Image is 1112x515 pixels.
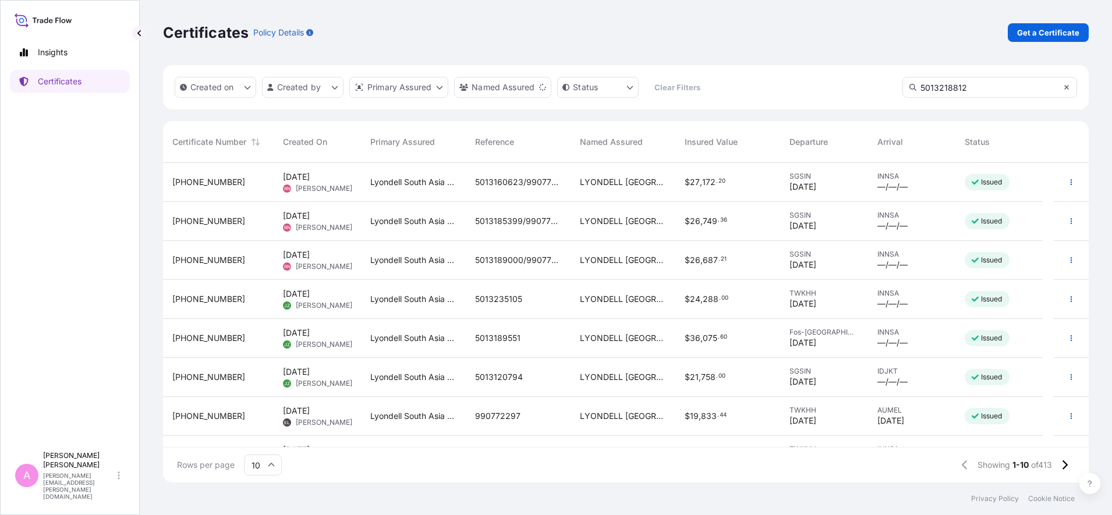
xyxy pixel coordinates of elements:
span: INNSA [877,328,946,337]
p: Created by [277,81,321,93]
span: Insured Value [685,136,738,148]
span: Fos-[GEOGRAPHIC_DATA] [789,328,858,337]
span: A [23,470,30,481]
span: 5013120794 [475,371,523,383]
span: . [717,413,719,417]
p: Certificates [163,23,249,42]
p: Get a Certificate [1017,27,1079,38]
span: 60 [720,335,727,339]
span: Lyondell South Asia Pte Ltd. [370,215,456,227]
p: Clear Filters [654,81,700,93]
span: [PHONE_NUMBER] [172,254,245,266]
span: 36 [720,218,727,222]
span: $ [685,295,690,303]
span: —/—/— [877,181,908,193]
button: distributor Filter options [349,77,448,98]
span: SGSIN [789,211,858,220]
span: 36 [690,334,700,342]
span: TWKHH [789,445,858,454]
p: [PERSON_NAME] [PERSON_NAME] [43,451,115,470]
span: JZ [284,300,290,311]
span: 5013185399/990772807 [475,215,561,227]
span: INNSA [877,250,946,259]
span: 687 [703,256,718,264]
span: [PHONE_NUMBER] [172,371,245,383]
p: Privacy Policy [971,494,1019,503]
span: , [700,178,702,186]
span: Reference [475,136,514,148]
span: [PERSON_NAME] [296,262,352,271]
span: INNSA [877,172,946,181]
span: RN [284,222,291,233]
span: . [716,179,718,183]
span: [DATE] [283,249,310,261]
span: Rows per page [177,459,235,471]
span: [DATE] [283,444,310,456]
span: —/—/— [877,376,908,388]
span: —/—/— [877,259,908,271]
span: INNSA [877,289,946,298]
span: —/—/— [877,298,908,310]
span: $ [685,178,690,186]
span: Certificate Number [172,136,246,148]
a: Cookie Notice [1028,494,1075,503]
a: Insights [10,41,130,64]
span: 21 [690,373,699,381]
span: [PHONE_NUMBER] [172,410,245,422]
span: Lyondell South Asia Pte Ltd. [370,176,456,188]
span: LYONDELL [GEOGRAPHIC_DATA] PTE. LTD. [580,410,666,422]
span: , [700,334,703,342]
span: Arrival [877,136,903,148]
span: 27 [690,178,700,186]
span: Showing [978,459,1010,471]
span: 00 [718,374,725,378]
span: EL [284,417,290,428]
span: RN [284,261,291,272]
span: 1-10 [1012,459,1029,471]
p: [PERSON_NAME][EMAIL_ADDRESS][PERSON_NAME][DOMAIN_NAME] [43,472,115,500]
span: $ [685,373,690,381]
span: 758 [701,373,716,381]
span: Named Assured [580,136,643,148]
span: 20 [718,179,725,183]
button: Sort [249,135,263,149]
span: 5013189551 [475,332,520,344]
span: 00 [721,296,728,300]
span: LYONDELL [GEOGRAPHIC_DATA] PTE. LTD. [580,293,666,305]
p: Primary Assured [367,81,431,93]
span: , [699,412,701,420]
span: Lyondell South Asia Pte Ltd. [370,254,456,266]
button: createdOn Filter options [175,77,256,98]
p: Created on [190,81,234,93]
span: AUMEL [877,406,946,415]
span: [DATE] [789,337,816,349]
span: 44 [720,413,727,417]
p: Policy Details [253,27,304,38]
p: Issued [981,411,1003,421]
input: Search Certificate or Reference... [902,77,1077,98]
span: LYONDELL [GEOGRAPHIC_DATA] PTE. LTD. [580,254,666,266]
span: Status [965,136,990,148]
span: [DATE] [283,405,310,417]
span: LYONDELL [GEOGRAPHIC_DATA] PTE. LTD. [580,176,666,188]
span: SGSIN [789,172,858,181]
span: [DATE] [789,220,816,232]
span: [DATE] [789,298,816,310]
span: Primary Assured [370,136,435,148]
span: 26 [690,256,700,264]
span: LYONDELL [GEOGRAPHIC_DATA] PTE. LTD. [580,332,666,344]
span: , [700,256,703,264]
span: [DATE] [789,376,816,388]
span: [DATE] [789,181,816,193]
span: [PHONE_NUMBER] [172,215,245,227]
button: cargoOwner Filter options [454,77,551,98]
span: [PHONE_NUMBER] [172,293,245,305]
span: 5013235105 [475,293,522,305]
span: . [718,218,720,222]
span: INNSA [877,211,946,220]
span: , [700,217,703,225]
span: [PERSON_NAME] [296,301,352,310]
span: INNSA [877,445,946,454]
a: Certificates [10,70,130,93]
span: Departure [789,136,828,148]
